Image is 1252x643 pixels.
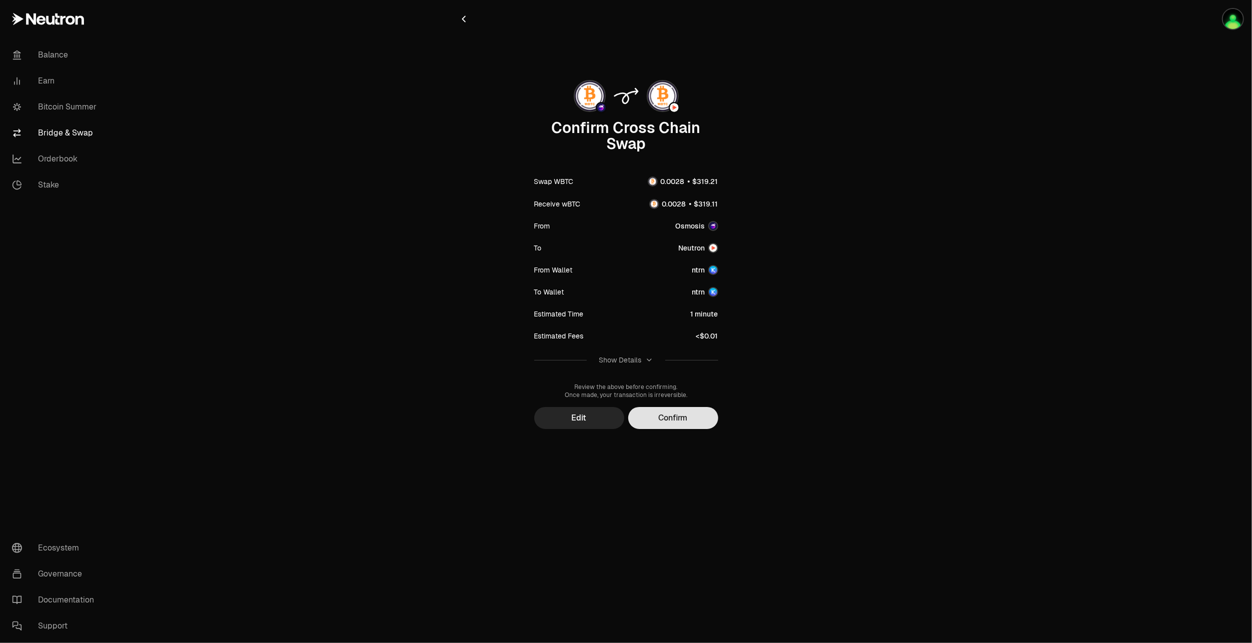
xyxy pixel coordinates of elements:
a: Orderbook [4,146,108,172]
a: Documentation [4,587,108,613]
img: Account Image [709,288,717,296]
button: ntrnAccount Image [692,265,718,275]
span: Neutron [679,243,705,253]
button: ntrnAccount Image [692,287,718,297]
a: Balance [4,42,108,68]
button: Edit [534,407,624,429]
div: 1 minute [691,309,718,319]
div: To Wallet [534,287,564,297]
a: Earn [4,68,108,94]
div: ntrn [692,265,705,275]
div: From Wallet [534,265,573,275]
div: ntrn [692,287,705,297]
img: Neutron Logo [709,244,717,252]
img: ntrn [1223,9,1243,29]
a: Bridge & Swap [4,120,108,146]
div: Estimated Time [534,309,584,319]
div: <$0.01 [696,331,718,341]
img: wBTC Logo [648,81,678,111]
img: Account Image [709,266,717,274]
button: Show Details [534,347,718,373]
a: Support [4,613,108,639]
div: To [534,243,542,253]
div: Swap WBTC [534,176,574,186]
img: Neutron Logo [670,103,679,112]
span: Osmosis [676,221,705,231]
div: From [534,221,550,231]
img: Osmosis Logo [709,222,717,230]
img: wBTC Logo [650,200,658,208]
img: Osmosis Logo [597,103,606,112]
a: Ecosystem [4,535,108,561]
a: Stake [4,172,108,198]
div: Review the above before confirming. Once made, your transaction is irreversible. [534,383,718,399]
a: Governance [4,561,108,587]
div: Receive wBTC [534,199,581,209]
img: WBTC Logo [649,177,657,185]
div: Estimated Fees [534,331,584,341]
a: Bitcoin Summer [4,94,108,120]
div: Confirm Cross Chain Swap [534,120,718,152]
div: Show Details [599,355,641,365]
img: WBTC Logo [575,81,605,111]
button: Confirm [628,407,718,429]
